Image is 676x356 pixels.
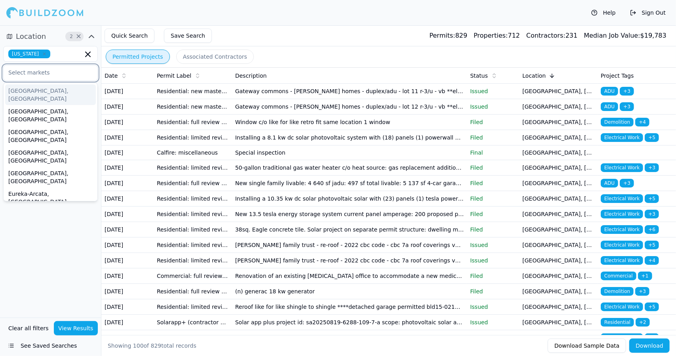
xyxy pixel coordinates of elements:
[154,315,232,330] td: Solarapp+ (contractor only) - residential roof mount photovoltaic or photovoltaic with energy storag
[101,99,154,115] td: [DATE]
[154,130,232,145] td: Residential: limited review - electrical mechanical plumbing roof solar etc
[101,253,154,268] td: [DATE]
[232,130,467,145] td: Installing a 8.1 kw dc solar photovoltaic system with (18) panels (1) powerwall 3 (1) gateway 3 i...
[105,29,154,43] button: Quick Search
[101,237,154,253] td: [DATE]
[154,253,232,268] td: Residential: limited review - electrical mechanical plumbing roof solar etc
[522,72,546,80] span: Location
[601,163,643,172] span: Electrical Work
[232,115,467,130] td: Window c/o like for like retro fit same location 1 window
[154,268,232,284] td: Commercial: full review - new structures tenant improvements and accessories
[232,237,467,253] td: [PERSON_NAME] family trust - re-roof - 2022 cbc code - cbc 7a roof coverings valley & gutter prot...
[636,318,650,327] span: + 2
[470,118,516,126] p: Filed
[232,145,467,160] td: Special inspection
[519,222,598,237] td: [GEOGRAPHIC_DATA], [GEOGRAPHIC_DATA]
[519,176,598,191] td: [GEOGRAPHIC_DATA], [GEOGRAPHIC_DATA]
[601,87,618,96] span: ADU
[519,115,598,130] td: [GEOGRAPHIC_DATA], [GEOGRAPHIC_DATA]
[429,31,467,40] div: 829
[645,333,659,342] span: + 5
[232,330,467,346] td: Install 12.555kw solar roof mount paired with point guard controller and 24battery storage all in...
[645,302,659,311] span: + 5
[519,284,598,299] td: [GEOGRAPHIC_DATA], [GEOGRAPHIC_DATA]
[5,167,96,188] div: [GEOGRAPHIC_DATA], [GEOGRAPHIC_DATA]
[101,268,154,284] td: [DATE]
[154,191,232,207] td: Residential: limited review - electrical mechanical plumbing roof solar etc
[133,343,144,349] span: 100
[154,237,232,253] td: Residential: limited review - electrical mechanical plumbing roof solar etc
[101,176,154,191] td: [DATE]
[232,176,467,191] td: New single family livable: 4 640 sf jadu: 497 sf total livable: 5 137 sf 4-car garage: 1451 sf co...
[101,115,154,130] td: [DATE]
[526,31,577,40] div: 231
[601,210,643,218] span: Electrical Work
[645,133,659,142] span: + 5
[519,299,598,315] td: [GEOGRAPHIC_DATA], [GEOGRAPHIC_DATA]
[105,72,118,80] span: Date
[638,272,652,280] span: + 1
[470,87,516,95] p: Issued
[101,84,154,99] td: [DATE]
[601,256,643,265] span: Electrical Work
[470,318,516,326] p: Issued
[584,32,640,39] span: Median Job Value:
[154,145,232,160] td: Calfire: miscellaneous
[154,207,232,222] td: Residential: limited review - electrical mechanical plumbing roof solar etc
[8,50,50,58] span: [US_STATE]
[108,342,196,350] div: Showing of total records
[519,99,598,115] td: [GEOGRAPHIC_DATA], [GEOGRAPHIC_DATA]
[620,87,634,96] span: + 3
[519,84,598,99] td: [GEOGRAPHIC_DATA], [GEOGRAPHIC_DATA]
[519,145,598,160] td: [GEOGRAPHIC_DATA], [GEOGRAPHIC_DATA]
[601,133,643,142] span: Electrical Work
[101,207,154,222] td: [DATE]
[101,160,154,176] td: [DATE]
[154,176,232,191] td: Residential: full review - new home - greater than 3 000 sq ft or above 5 000 ft elevation
[232,191,467,207] td: Installing a 10.35 kw dc solar photovoltaic solar with (23) panels (1) tesla powerwall 3 (1) tesl...
[474,31,520,40] div: 712
[601,194,643,203] span: Electrical Work
[176,50,254,64] button: Associated Contractors
[470,241,516,249] p: Issued
[601,118,634,126] span: Demolition
[645,194,659,203] span: + 5
[154,222,232,237] td: Residential: limited review - electrical mechanical plumbing roof solar etc
[101,222,154,237] td: [DATE]
[3,82,98,201] div: Suggestions
[601,302,643,311] span: Electrical Work
[601,241,643,249] span: Electrical Work
[470,149,516,157] p: Final
[151,343,162,349] span: 829
[154,330,232,346] td: Residential: limited review - electrical mechanical plumbing roof solar etc
[645,256,659,265] span: + 4
[232,222,467,237] td: 38sq. Eagle concrete tile. Solar project on separate permit structure: dwelling material assembly...
[232,207,467,222] td: New 13.5 tesla energy storage system current panel amperage: 200 proposed panel amperage: 200 cha...
[232,268,467,284] td: Renovation of an existing [MEDICAL_DATA] office to accommodate a new medical clinic. Scope includ...
[601,72,634,80] span: Project Tags
[626,6,670,19] button: Sign Out
[519,207,598,222] td: [GEOGRAPHIC_DATA], [GEOGRAPHIC_DATA]
[101,315,154,330] td: [DATE]
[76,34,82,38] span: Clear Location filters
[584,31,666,40] div: $ 19,783
[232,299,467,315] td: Reroof like for like shingle to shingle ****detached garage permitted bld15-02143**** structure: ...
[601,287,634,296] span: Demolition
[645,225,659,234] span: + 6
[470,272,516,280] p: Filed
[548,339,626,353] button: Download Sample Data
[519,191,598,207] td: [GEOGRAPHIC_DATA], [GEOGRAPHIC_DATA]
[154,99,232,115] td: Residential: new master plan approved tract home - less than 3 000 sq ft
[470,287,516,295] p: Filed
[4,65,88,80] input: Select markets
[470,226,516,234] p: Filed
[629,339,670,353] button: Download
[157,72,191,80] span: Permit Label
[101,191,154,207] td: [DATE]
[470,195,516,203] p: Filed
[101,299,154,315] td: [DATE]
[232,315,467,330] td: Solar app plus project id: sa20250819-6288-109-7-a scope: photovoltaic solar and storage photovol...
[519,315,598,330] td: [GEOGRAPHIC_DATA], [GEOGRAPHIC_DATA]
[5,105,96,126] div: [GEOGRAPHIC_DATA], [GEOGRAPHIC_DATA]
[587,6,620,19] button: Help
